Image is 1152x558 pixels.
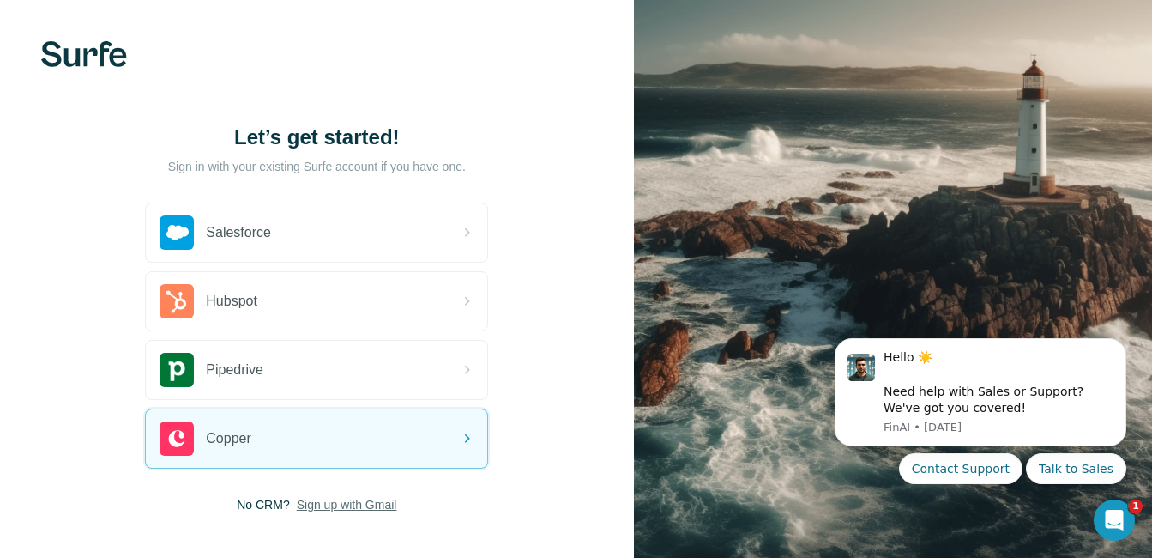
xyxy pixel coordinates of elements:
span: No CRM? [237,496,289,513]
img: pipedrive's logo [160,353,194,387]
img: Surfe's logo [41,41,127,67]
span: 1 [1129,500,1143,513]
span: Copper [206,428,250,449]
p: Sign in with your existing Surfe account if you have one. [168,158,466,175]
img: salesforce's logo [160,215,194,250]
img: copper's logo [160,422,194,456]
h1: Let’s get started! [145,124,488,151]
img: hubspot's logo [160,284,194,318]
span: Pipedrive [206,360,263,380]
span: Salesforce [206,222,271,243]
button: Sign up with Gmail [297,496,397,513]
span: Hubspot [206,291,257,312]
iframe: Intercom live chat [1094,500,1135,541]
iframe: Intercom notifications message [809,317,1152,549]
